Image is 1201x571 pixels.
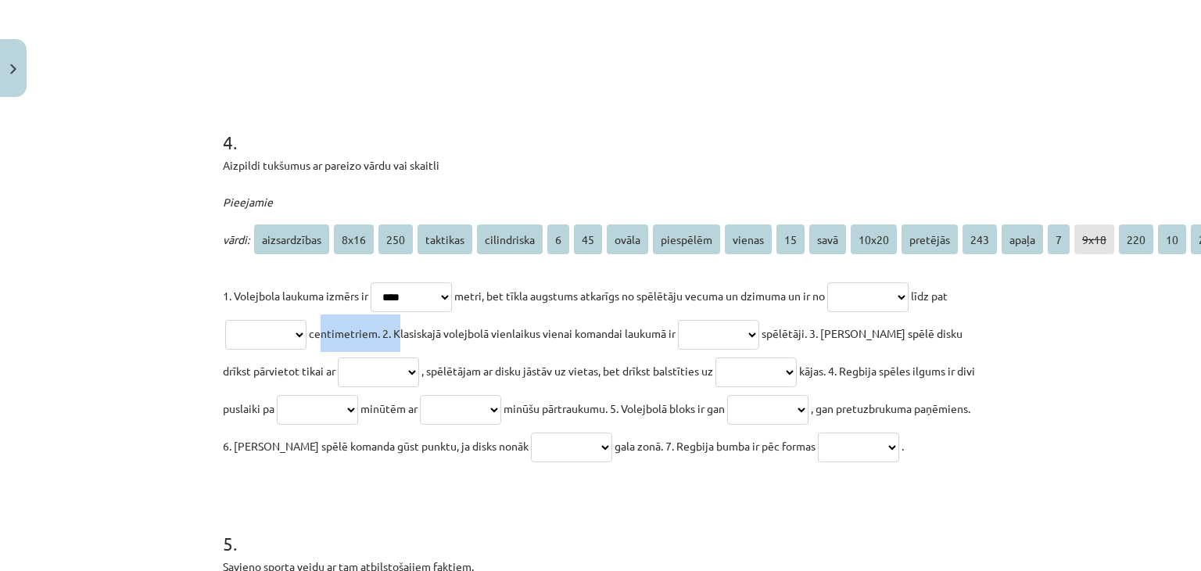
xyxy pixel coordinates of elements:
span: , spēlētājam ar disku jāstāv uz vietas, bet drīkst balstīties uz [421,364,713,378]
span: līdz pat [911,289,948,303]
span: 220 [1119,224,1153,254]
span: 15 [776,224,805,254]
span: 10x20 [851,224,897,254]
span: 6 [547,224,569,254]
span: centimetriem. 2. Klasiskajā volejbolā vienlaikus vienai komandai laukumā ir [309,326,676,340]
span: cilindriska [477,224,543,254]
span: 243 [963,224,997,254]
span: piespēlēm [653,224,720,254]
span: Pieejamie vārdi: [223,195,273,246]
span: minūtēm ar [360,401,418,415]
span: 8x16 [334,224,374,254]
span: 45 [574,224,602,254]
span: 250 [378,224,413,254]
span: 1. Volejbola laukuma izmērs ir [223,289,368,303]
img: icon-close-lesson-0947bae3869378f0d4975bcd49f059093ad1ed9edebbc8119c70593378902aed.svg [10,64,16,74]
span: . [902,439,904,453]
span: savā [809,224,846,254]
h1: 5 . [223,505,978,554]
span: minūšu pārtraukumu. 5. Volejbolā bloks ir gan [504,401,725,415]
span: vienas [725,224,772,254]
span: gala zonā. 7. Regbija bumba ir pēc formas [615,439,816,453]
span: apaļa [1002,224,1043,254]
span: taktikas [418,224,472,254]
h1: 4 . [223,104,978,153]
span: aizsardzības [254,224,329,254]
span: metri, bet tīkla augstums atkarīgs no spēlētāju vecuma un dzimuma un ir no [454,289,825,303]
span: 7 [1048,224,1070,254]
span: 10 [1158,224,1186,254]
span: 9x18 [1074,224,1114,254]
p: Aizpildi tukšumus ar pareizo vārdu vai skaitli [223,157,978,174]
span: pretējās [902,224,958,254]
span: ovāla [607,224,648,254]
